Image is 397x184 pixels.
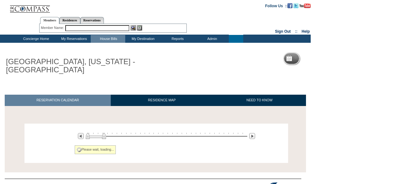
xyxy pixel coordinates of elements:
[75,145,116,154] div: Please wait, loading...
[56,35,91,43] td: My Reservations
[265,3,287,8] td: Follow Us ::
[5,95,111,106] a: RESERVATION CALENDAR
[302,29,310,34] a: Help
[293,3,298,7] a: Follow us on Twitter
[137,25,142,31] img: Reservations
[77,147,82,152] img: spinner2.gif
[125,35,160,43] td: My Destination
[59,17,80,24] a: Residences
[213,95,306,106] a: NEED TO KNOW
[131,25,136,31] img: View
[249,133,255,139] img: Next
[78,133,84,139] img: Previous
[40,17,59,24] a: Members
[295,29,298,34] span: ::
[299,3,311,7] a: Subscribe to our YouTube Channel
[287,3,292,8] img: Become our fan on Facebook
[5,56,145,75] h1: [GEOGRAPHIC_DATA], [US_STATE] - [GEOGRAPHIC_DATA]
[91,35,125,43] td: House Bills
[41,25,65,31] div: Member Name:
[287,3,292,7] a: Become our fan on Facebook
[275,29,291,34] a: Sign Out
[294,57,342,61] h5: Reservation Calendar
[160,35,194,43] td: Reports
[80,17,104,24] a: Reservations
[293,3,298,8] img: Follow us on Twitter
[111,95,213,106] a: RESIDENCE MAP
[194,35,229,43] td: Admin
[15,35,56,43] td: Concierge Home
[299,3,311,8] img: Subscribe to our YouTube Channel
